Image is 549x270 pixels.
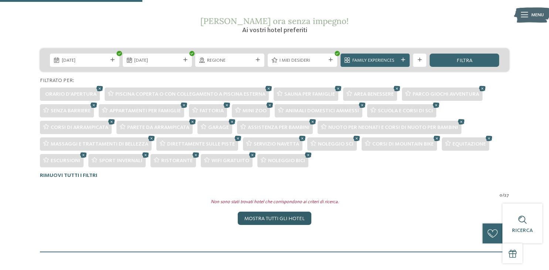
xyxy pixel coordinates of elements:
span: Parete da arrampicata [127,125,189,130]
span: Appartamenti per famiglie [109,108,181,113]
span: 0 [499,192,502,199]
span: I miei desideri [279,57,325,64]
span: Corsi di arrampicata [51,125,108,130]
span: Nuoto per neonati e corsi di nuoto per bambini [328,125,458,130]
span: Direttamente sulle piste [167,141,235,147]
span: Parco giochi avventura [413,92,479,97]
div: Mostra tutti gli hotel [238,212,311,225]
span: Ricerca [512,228,533,233]
span: [DATE] [134,57,180,64]
span: Piscina coperta o con collegamento a piscina esterna [115,92,265,97]
span: Servizio navetta [254,141,299,147]
span: 27 [504,192,509,199]
span: filtra [457,58,472,63]
span: Massaggi e trattamenti di bellezza [51,141,148,147]
span: Escursioni [51,158,80,163]
span: [DATE] [62,57,108,64]
span: Animali domestici ammessi [285,108,359,113]
span: Area benessere [354,92,394,97]
div: Non sono stati trovati hotel che corrispondono ai criteri di ricerca. [35,199,514,205]
span: Sauna per famiglie [284,92,335,97]
span: Ristorante [161,158,193,163]
span: Assistenza per bambini [248,125,309,130]
span: Senza barriere [51,108,91,113]
span: Garage [208,125,229,130]
span: Corsi di mountain bike [372,141,434,147]
span: Sport invernali [99,158,142,163]
span: Equitazione [453,141,486,147]
span: Ai vostri hotel preferiti [242,27,307,34]
span: Orario d'apertura [45,92,96,97]
span: Fattoria [200,108,224,113]
span: Scuola e corsi di sci [378,108,433,113]
span: Filtrato per: [40,78,74,83]
span: Family Experiences [352,57,398,64]
span: / [502,192,504,199]
span: Rimuovi tutti i filtri [40,173,97,178]
span: Mini zoo [243,108,267,113]
span: Regione [207,57,253,64]
span: [PERSON_NAME] ora senza impegno! [200,16,349,26]
span: Noleggio bici [268,158,305,163]
span: WiFi gratuito [211,158,249,163]
span: Noleggio sci [318,141,353,147]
